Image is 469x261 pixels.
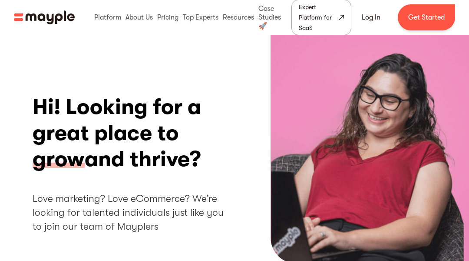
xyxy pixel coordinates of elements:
[14,9,75,26] img: Mayple logo
[398,4,455,30] a: Get Started
[351,7,391,28] a: Log In
[299,2,337,33] div: Expert Platform for SaaS
[33,146,85,173] span: grow
[33,94,225,172] h1: Hi! Looking for a great place to and thrive?
[33,192,225,234] h2: Love marketing? Love eCommerce? We’re looking for talented individuals just like you to join our ...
